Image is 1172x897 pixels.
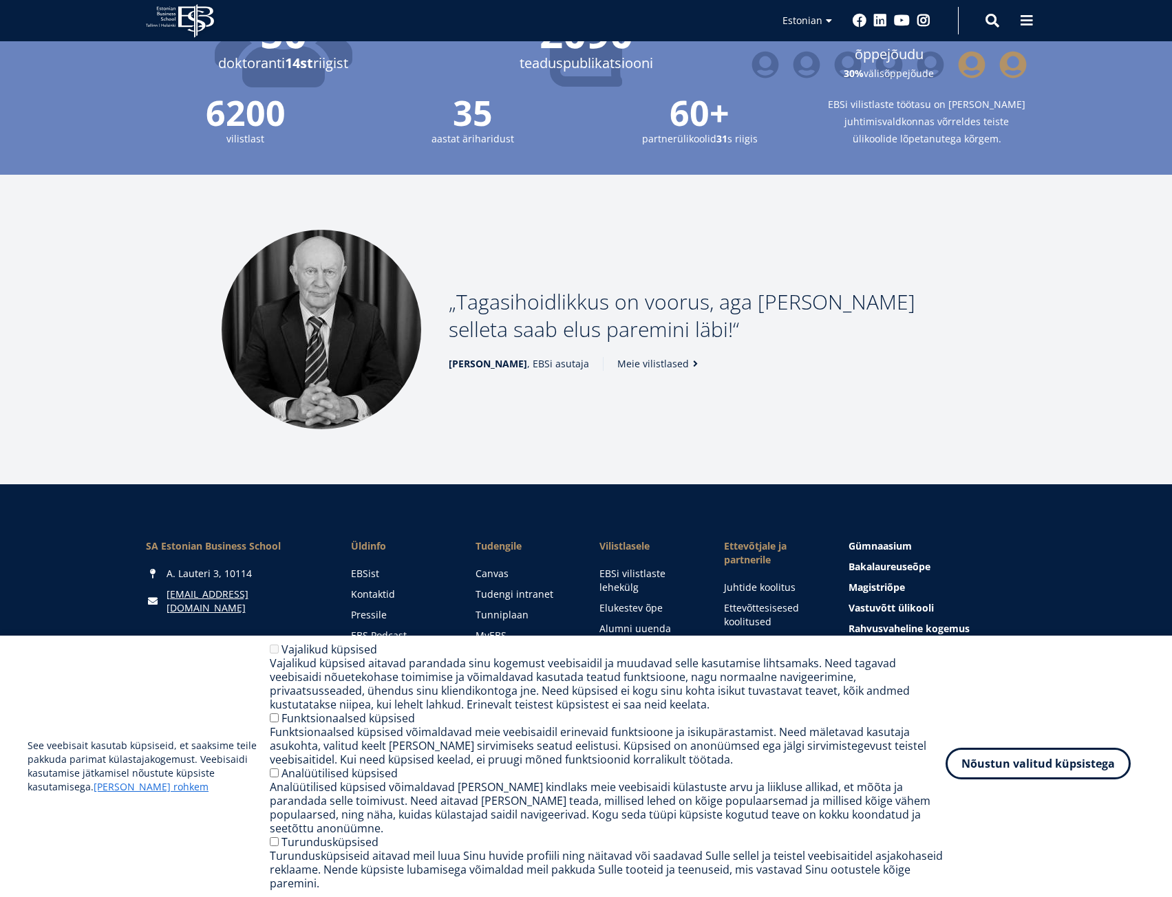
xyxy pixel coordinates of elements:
[373,96,573,130] span: 35
[281,766,398,781] label: Analüütilised küpsised
[270,849,946,890] div: Turundusküpsiseid aitavad meil luua Sinu huvide profiili ning näitavad või saadavad Sulle sellel ...
[373,130,573,147] small: aastat äriharidust
[849,581,905,594] span: Magistriõpe
[476,567,573,581] a: Canvas
[351,587,448,601] a: Kontaktid
[599,601,696,615] a: Elukestev õpe
[94,780,209,794] a: [PERSON_NAME] rohkem
[351,539,448,553] span: Üldinfo
[476,539,573,553] a: Tudengile
[752,44,1027,65] span: õppejõudu
[849,539,1026,553] a: Gümnaasium
[285,54,313,72] strong: 14st
[351,567,448,581] a: EBSist
[600,96,800,130] span: 60+
[849,560,930,573] span: Bakalaureuseõpe
[449,53,724,74] span: teaduspublikatsiooni
[853,14,866,28] a: Facebook
[849,601,1026,615] a: Vastuvõtt ülikooli
[281,834,379,850] label: Turundusküpsised
[849,581,1026,594] a: Magistriõpe
[917,14,930,28] a: Instagram
[873,14,887,28] a: Linkedin
[849,622,1026,636] a: Rahvusvaheline kogemus
[599,567,696,594] a: EBSi vilistlaste lehekülg
[146,96,345,130] span: 6200
[351,608,448,622] a: Pressile
[281,711,415,726] label: Funktsionaalsed küpsised
[28,739,270,794] p: See veebisait kasutab küpsiseid, et saaksime teile pakkuda parimat külastajakogemust. Veebisaidi ...
[946,748,1131,779] button: Nõustun valitud küpsistega
[724,539,821,567] span: Ettevõtjale ja partnerile
[222,230,421,429] img: Madis Habakuk
[351,629,448,642] a: EBS Podcast
[844,67,864,80] strong: 30%
[894,14,910,28] a: Youtube
[849,560,1026,574] a: Bakalaureuseõpe
[724,581,821,594] a: Juhtide koolitus
[449,357,527,370] strong: [PERSON_NAME]
[617,357,703,371] a: Meie vilistlased
[600,130,800,147] small: partnerülikoolid s riigis
[599,622,696,649] a: Alumni uuenda andmeid
[849,622,970,635] span: Rahvusvaheline kogemus
[146,567,323,581] div: A. Lauteri 3, 10114
[270,656,946,711] div: Vajalikud küpsised aitavad parandada sinu kogemust veebisaidil ja muudavad selle kasutamise lihts...
[270,725,946,766] div: Funktsionaalsed küpsised võimaldavad meie veebisaidil erinevaid funktsioone ja isikupärastamist. ...
[167,587,323,615] a: [EMAIL_ADDRESS][DOMAIN_NAME]
[281,642,377,657] label: Vajalikud küpsised
[449,288,951,343] p: Tagasihoidlikkus on voorus, aga [PERSON_NAME] selleta saab elus paremini läbi!
[716,132,727,145] strong: 31
[599,539,696,553] span: Vilistlasele
[724,601,821,629] a: Ettevõttesisesed koolitused
[849,539,912,552] span: Gümnaasium
[827,96,1027,147] small: EBSi vilistlaste töötasu on [PERSON_NAME] juhtimisvaldkonnas võrreldes teiste ülikoolide lõpetanu...
[476,587,573,601] a: Tudengi intranet
[752,65,1027,82] small: välisõppejõude
[146,130,345,147] small: vilistlast
[146,539,323,553] div: SA Estonian Business School
[449,357,589,371] span: , EBSi asutaja
[476,629,573,642] a: MyEBS
[270,780,946,835] div: Analüütilised küpsised võimaldavad [PERSON_NAME] kindlaks meie veebisaidi külastuste arvu ja liik...
[849,601,934,614] span: Vastuvõtt ülikooli
[476,608,573,622] a: Tunniplaan
[146,53,421,74] span: doktoranti riigist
